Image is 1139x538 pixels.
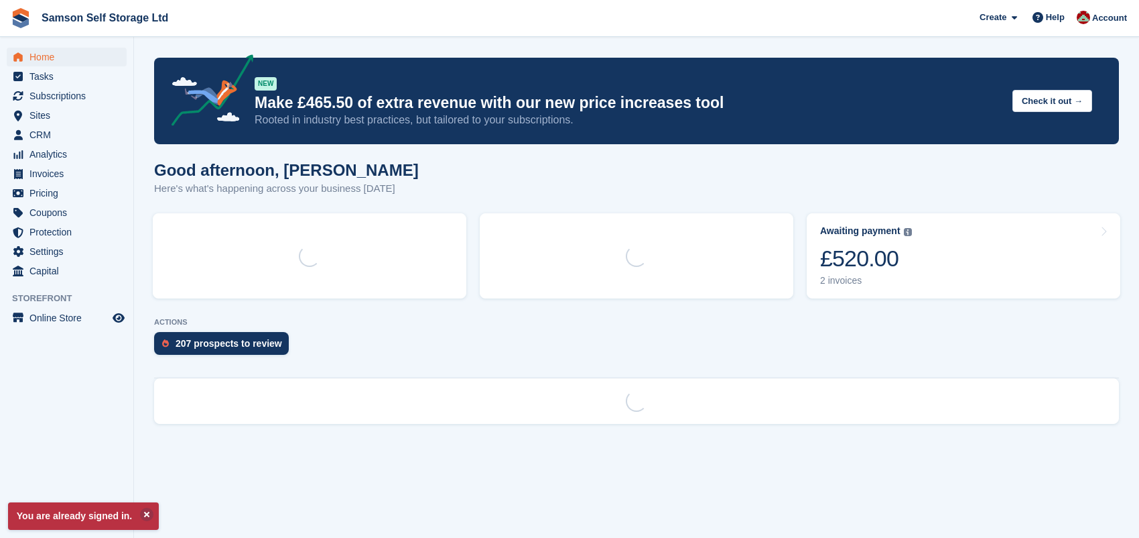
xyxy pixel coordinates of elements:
[820,245,912,272] div: £520.00
[7,67,127,86] a: menu
[7,309,127,327] a: menu
[29,262,110,280] span: Capital
[154,318,1119,327] p: ACTIONS
[29,67,110,86] span: Tasks
[904,228,912,236] img: icon-info-grey-7440780725fd019a000dd9b08b2336e03edf1995a4989e88bcd33f0948082b44.svg
[7,87,127,105] a: menu
[7,262,127,280] a: menu
[111,310,127,326] a: Preview store
[1012,90,1092,112] button: Check it out →
[255,93,1002,113] p: Make £465.50 of extra revenue with our new price increases tool
[7,223,127,241] a: menu
[29,145,110,164] span: Analytics
[29,203,110,222] span: Coupons
[807,213,1120,299] a: Awaiting payment £520.00 2 invoices
[154,161,419,179] h1: Good afternoon, [PERSON_NAME]
[29,164,110,183] span: Invoices
[12,292,133,305] span: Storefront
[29,87,110,105] span: Subscriptions
[29,48,110,66] span: Home
[176,338,282,349] div: 207 prospects to review
[980,11,1006,24] span: Create
[29,242,110,261] span: Settings
[154,181,419,197] p: Here's what's happening across your business [DATE]
[7,125,127,144] a: menu
[8,502,159,530] p: You are already signed in.
[29,223,110,241] span: Protection
[29,106,110,125] span: Sites
[7,48,127,66] a: menu
[7,106,127,125] a: menu
[162,339,169,347] img: prospect-51fa495bee0391a8d652442698ab0144808aea92771e9ea1ae160a38d050c398.svg
[29,309,110,327] span: Online Store
[255,77,277,91] div: NEW
[11,8,31,28] img: stora-icon-8386f47178a22dfd0bd8f6a31ec36ba5ce8667c1dd55bd0f319d3a0aa187defe.svg
[154,332,295,362] a: 207 prospects to review
[36,7,174,29] a: Samson Self Storage Ltd
[255,113,1002,127] p: Rooted in industry best practices, but tailored to your subscriptions.
[820,225,900,237] div: Awaiting payment
[7,242,127,261] a: menu
[7,145,127,164] a: menu
[1077,11,1090,24] img: Ian
[7,164,127,183] a: menu
[7,203,127,222] a: menu
[160,54,254,131] img: price-adjustments-announcement-icon-8257ccfd72463d97f412b2fc003d46551f7dbcb40ab6d574587a9cd5c0d94...
[1046,11,1065,24] span: Help
[820,275,912,286] div: 2 invoices
[7,184,127,203] a: menu
[29,184,110,203] span: Pricing
[29,125,110,144] span: CRM
[1092,11,1127,25] span: Account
